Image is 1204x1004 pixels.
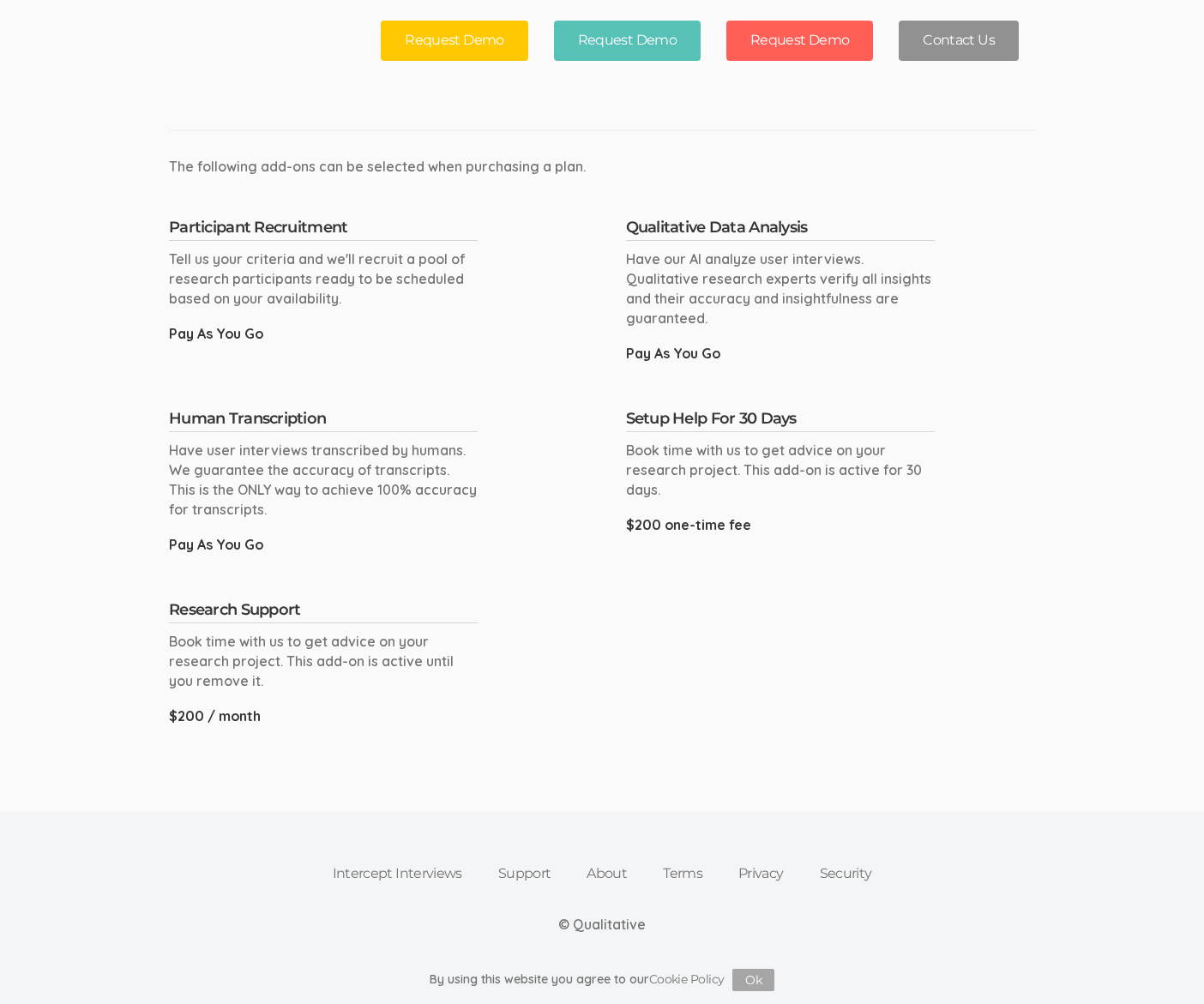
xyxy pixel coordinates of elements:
[626,515,935,535] div: $200 one-time fee
[169,219,478,242] h4: Participant Recruitment
[430,969,775,991] div: By using this website you agree to our
[169,441,478,519] div: Have user interviews transcribed by humans. We guarantee the accuracy of transcripts. This is the...
[626,249,935,328] div: Have our AI analyze user interviews. Qualitative research experts verify all insights and their a...
[169,632,478,691] div: Book time with us to get advice on your research project. This add-on is active until you remove it.
[169,535,478,555] div: Pay As You Go
[169,157,1035,177] div: The following add-ons can be selected when purchasing a plan.
[169,602,478,624] h4: Research Support
[626,344,935,364] div: Pay As You Go
[169,706,478,726] div: $200 / month
[626,411,935,433] h4: Setup Help For 30 Days
[554,21,701,61] a: Request Demo
[558,915,646,935] div: © Qualitative
[315,855,480,893] a: Intercept Interviews
[626,219,935,242] h4: Qualitative Data Analysis
[732,969,774,991] button: Ok
[726,21,873,61] a: Request Demo
[169,411,478,433] h4: Human Transcription
[899,21,1019,61] a: Contact Us
[569,855,645,893] a: About
[480,855,569,893] a: Support
[169,249,478,309] div: Tell us your criteria and we'll recruit a pool of research participants ready to be scheduled bas...
[649,971,725,986] a: Cookie Policy
[802,855,890,893] a: Security
[381,21,527,61] a: Request Demo
[626,441,935,500] div: Book time with us to get advice on your research project. This add-on is active for 30 days.
[720,855,802,893] a: Privacy
[169,324,478,344] div: Pay As You Go
[1118,922,1204,1004] iframe: Chat Widget
[645,855,720,893] a: Terms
